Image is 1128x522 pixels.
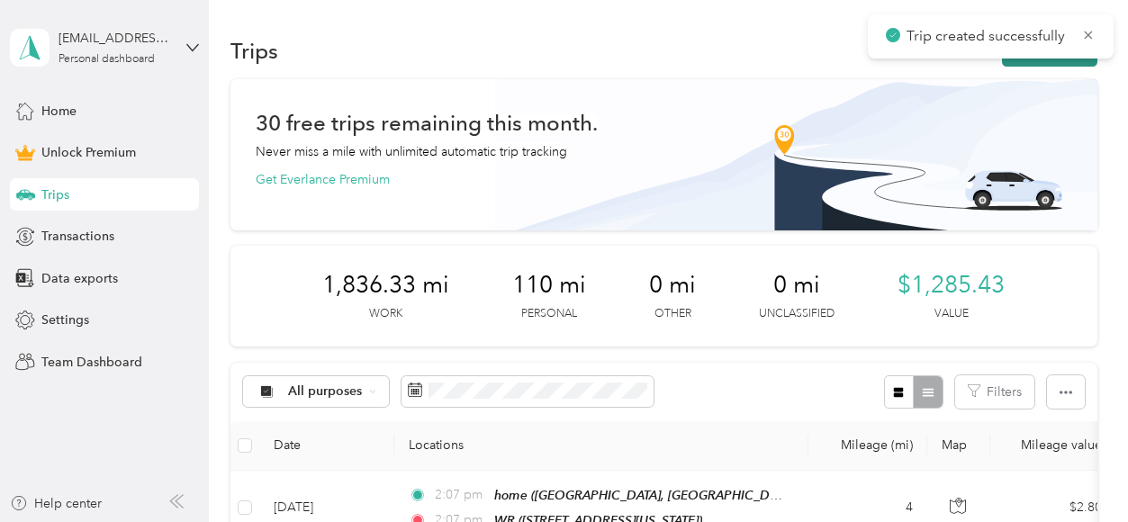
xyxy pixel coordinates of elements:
th: Locations [394,421,808,471]
img: Banner [495,79,1097,230]
div: [EMAIL_ADDRESS][DOMAIN_NAME] [59,29,171,48]
span: 0 mi [773,271,820,300]
th: Map [927,421,990,471]
p: Never miss a mile with unlimited automatic trip tracking [256,142,567,161]
th: Mileage (mi) [808,421,927,471]
span: $1,285.43 [898,271,1005,300]
span: Data exports [41,269,118,288]
span: 2:07 pm [435,485,486,505]
h1: 30 free trips remaining this month. [256,113,598,132]
th: Date [259,421,394,471]
div: Personal dashboard [59,54,155,65]
span: Team Dashboard [41,353,142,372]
button: Filters [955,375,1034,409]
p: Other [654,306,691,322]
span: All purposes [288,385,363,398]
button: Get Everlance Premium [256,170,390,189]
span: 1,836.33 mi [322,271,449,300]
span: 110 mi [512,271,586,300]
span: Home [41,102,77,121]
p: Unclassified [759,306,835,322]
span: Settings [41,310,89,329]
h1: Trips [230,41,278,60]
p: Trip created successfully [907,25,1069,48]
span: home ([GEOGRAPHIC_DATA], [GEOGRAPHIC_DATA], [US_STATE]) [494,488,868,503]
p: Personal [521,306,577,322]
th: Mileage value [990,421,1116,471]
span: 0 mi [649,271,696,300]
p: Value [934,306,969,322]
span: Transactions [41,227,114,246]
p: Work [369,306,402,322]
iframe: Everlance-gr Chat Button Frame [1027,421,1128,522]
span: Trips [41,185,69,204]
span: Unlock Premium [41,143,136,162]
button: Help center [10,494,102,513]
